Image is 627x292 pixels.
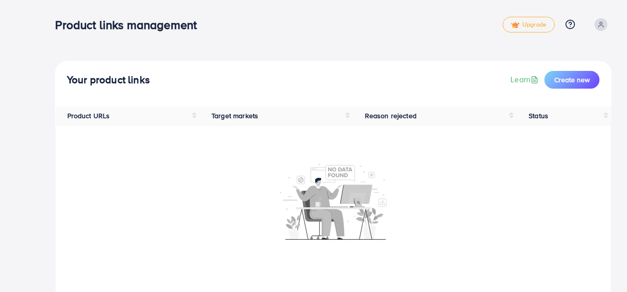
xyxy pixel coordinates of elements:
img: tick [511,22,519,29]
span: Upgrade [511,21,546,29]
button: Create new [544,71,599,89]
img: No account [280,162,387,240]
span: Target markets [211,111,258,121]
span: Product URLs [67,111,110,121]
span: Status [529,111,548,121]
h3: Product links management [55,18,205,32]
span: Reason rejected [365,111,417,121]
span: Create new [554,75,590,85]
h4: Your product links [67,74,150,86]
a: Learn [510,74,540,85]
a: tickUpgrade [503,17,555,32]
